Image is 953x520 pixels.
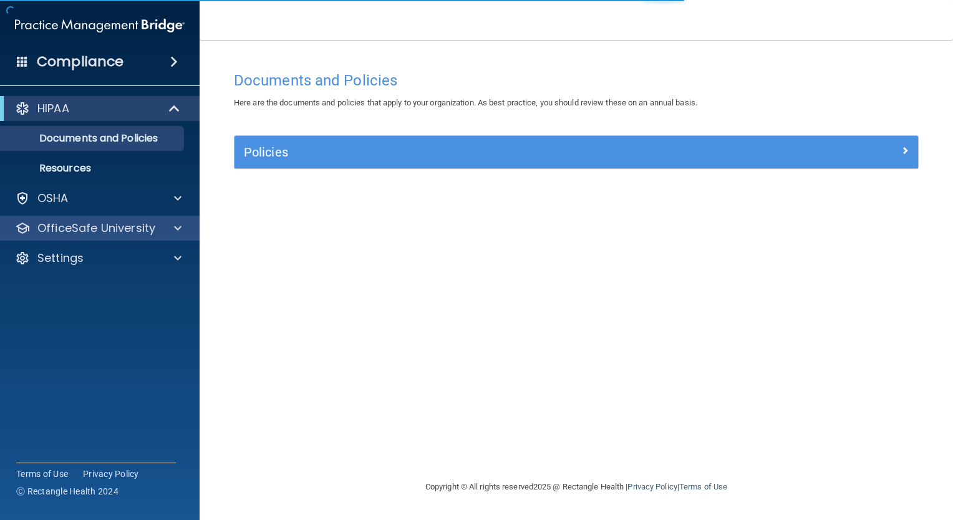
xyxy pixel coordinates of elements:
[234,98,697,107] span: Here are the documents and policies that apply to your organization. As best practice, you should...
[234,72,919,89] h4: Documents and Policies
[16,468,68,480] a: Terms of Use
[15,191,181,206] a: OSHA
[15,13,185,38] img: PMB logo
[37,221,155,236] p: OfficeSafe University
[37,101,69,116] p: HIPAA
[627,482,677,491] a: Privacy Policy
[37,53,123,70] h4: Compliance
[679,482,727,491] a: Terms of Use
[16,485,119,498] span: Ⓒ Rectangle Health 2024
[15,101,181,116] a: HIPAA
[15,221,181,236] a: OfficeSafe University
[83,468,139,480] a: Privacy Policy
[8,162,178,175] p: Resources
[37,191,69,206] p: OSHA
[37,251,84,266] p: Settings
[15,251,181,266] a: Settings
[349,467,804,507] div: Copyright © All rights reserved 2025 @ Rectangle Health | |
[244,142,909,162] a: Policies
[8,132,178,145] p: Documents and Policies
[244,145,738,159] h5: Policies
